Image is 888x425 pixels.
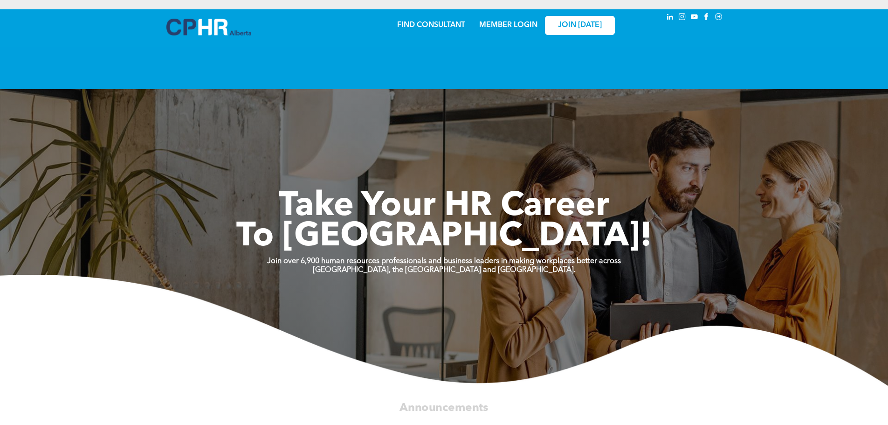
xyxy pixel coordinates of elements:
a: FIND CONSULTANT [397,21,465,29]
a: JOIN [DATE] [545,16,615,35]
strong: [GEOGRAPHIC_DATA], the [GEOGRAPHIC_DATA] and [GEOGRAPHIC_DATA]. [313,266,576,274]
span: To [GEOGRAPHIC_DATA]! [236,220,652,254]
strong: Join over 6,900 human resources professionals and business leaders in making workplaces better ac... [267,258,621,265]
a: youtube [689,12,700,24]
a: linkedin [665,12,675,24]
img: A blue and white logo for cp alberta [166,19,251,35]
a: Social network [714,12,724,24]
a: instagram [677,12,688,24]
span: JOIN [DATE] [558,21,602,30]
span: Announcements [399,402,488,413]
a: facebook [702,12,712,24]
span: Take Your HR Career [279,190,609,223]
a: MEMBER LOGIN [479,21,537,29]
